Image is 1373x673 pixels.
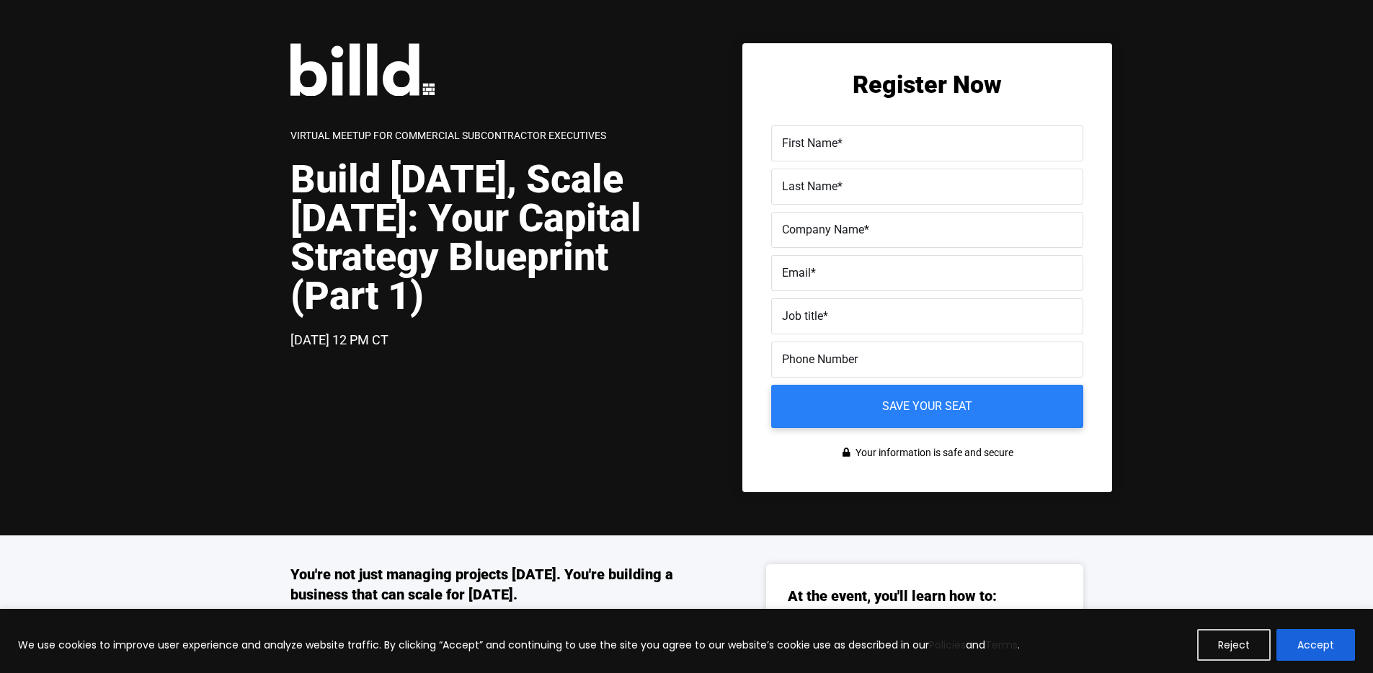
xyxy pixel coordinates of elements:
button: Reject [1197,629,1271,661]
span: Company Name [782,223,864,236]
h2: Register Now [771,72,1083,97]
span: Your information is safe and secure [852,442,1013,463]
input: Save your seat [771,385,1083,428]
span: First Name [782,136,837,150]
span: [DATE] 12 PM CT [290,332,388,347]
a: Policies [929,638,966,652]
span: Job title [782,309,823,323]
h1: Build [DATE], Scale [DATE]: Your Capital Strategy Blueprint (Part 1) [290,160,687,316]
h3: At the event, you'll learn how to: [788,586,997,606]
span: Last Name [782,179,837,193]
a: Terms [985,638,1018,652]
p: We use cookies to improve user experience and analyze website traffic. By clicking “Accept” and c... [18,636,1020,654]
span: Email [782,266,811,280]
button: Accept [1276,629,1355,661]
span: Phone Number [782,352,858,366]
span: Virtual Meetup for Commercial Subcontractor Executives [290,130,606,141]
h3: You're not just managing projects [DATE]. You're building a business that can scale for [DATE]. [290,564,687,605]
